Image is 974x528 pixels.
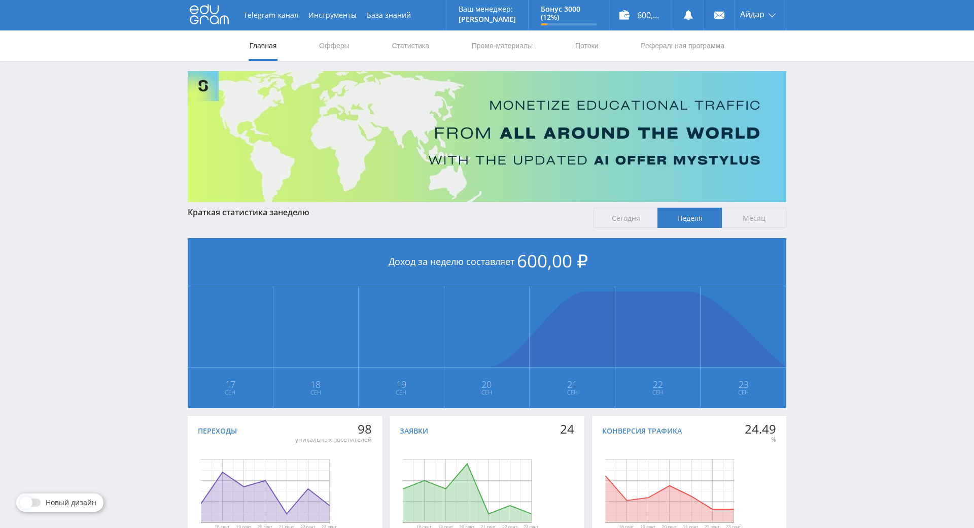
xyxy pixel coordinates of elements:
[188,380,272,388] span: 17
[517,249,588,273] span: 600,00 ₽
[445,380,529,388] span: 20
[188,388,272,397] span: Сен
[701,388,786,397] span: Сен
[359,380,443,388] span: 19
[274,380,358,388] span: 18
[616,388,700,397] span: Сен
[249,30,277,61] a: Главная
[295,436,372,444] div: уникальных посетителей
[188,71,786,202] img: Banner
[400,427,428,435] div: Заявки
[188,208,583,217] div: Краткая статистика за
[701,380,786,388] span: 23
[198,427,237,435] div: Переходы
[530,380,614,388] span: 21
[391,30,430,61] a: Статистика
[602,427,682,435] div: Конверсия трафика
[359,388,443,397] span: Сен
[657,208,722,228] span: Неделя
[574,30,600,61] a: Потоки
[722,208,786,228] span: Месяц
[740,10,764,18] span: Айдар
[188,238,786,286] div: Доход за неделю составляет
[745,422,776,436] div: 24.49
[459,15,516,23] p: [PERSON_NAME]
[560,422,574,436] div: 24
[616,380,700,388] span: 22
[530,388,614,397] span: Сен
[640,30,725,61] a: Реферальная программа
[274,388,358,397] span: Сен
[46,499,96,507] span: Новый дизайн
[594,208,658,228] span: Сегодня
[318,30,351,61] a: Офферы
[471,30,534,61] a: Промо-материалы
[745,436,776,444] div: %
[445,388,529,397] span: Сен
[295,422,372,436] div: 98
[278,207,309,218] span: неделю
[459,5,516,13] p: Ваш менеджер:
[541,5,597,21] p: Бонус 3000 (12%)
